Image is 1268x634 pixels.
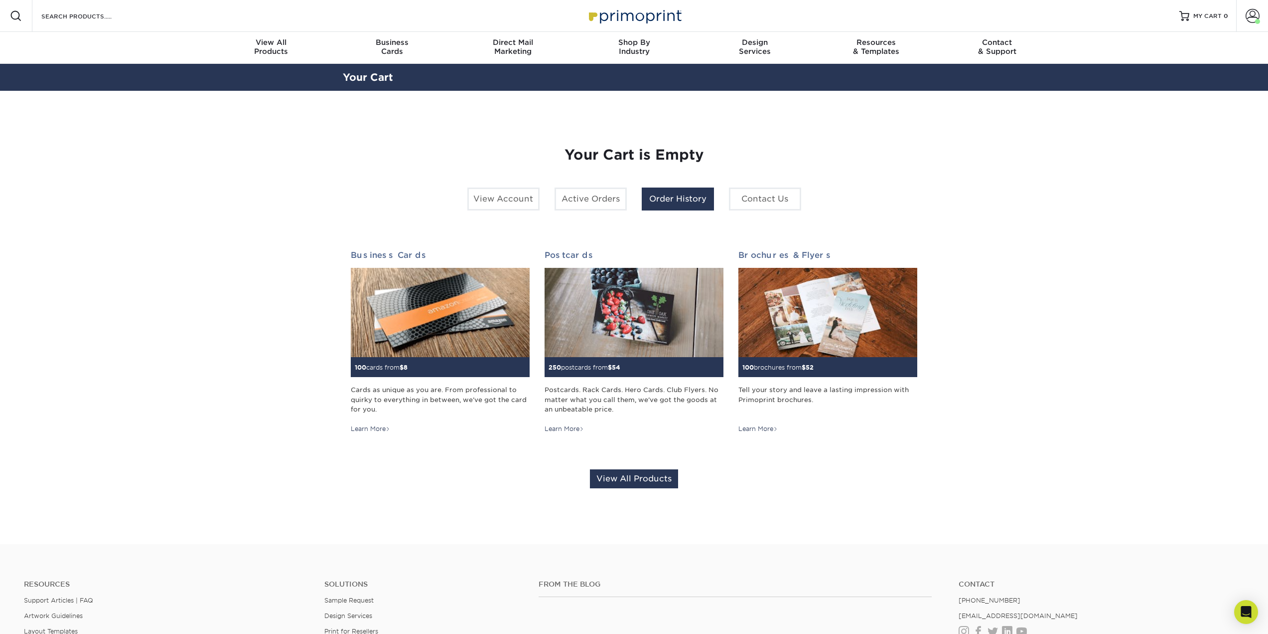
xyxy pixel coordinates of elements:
[937,32,1058,64] a: Contact& Support
[937,38,1058,56] div: & Support
[959,580,1244,589] a: Contact
[545,268,723,358] img: Postcards
[343,71,393,83] a: Your Cart
[742,364,754,371] span: 100
[324,580,524,589] h4: Solutions
[802,364,806,371] span: $
[1224,12,1228,19] span: 0
[211,38,332,56] div: Products
[545,385,723,418] div: Postcards. Rack Cards. Hero Cards. Club Flyers. No matter what you call them, we've got the goods...
[400,364,404,371] span: $
[539,580,932,589] h4: From the Blog
[573,38,695,56] div: Industry
[738,250,917,434] a: Brochures & Flyers 100brochures from$52 Tell your story and leave a lasting impression with Primo...
[1193,12,1222,20] span: MY CART
[331,32,452,64] a: BusinessCards
[351,268,530,358] img: Business Cards
[695,38,816,56] div: Services
[355,364,366,371] span: 100
[452,38,573,56] div: Marketing
[738,424,778,433] div: Learn More
[573,38,695,47] span: Shop By
[40,10,138,22] input: SEARCH PRODUCTS.....
[452,38,573,47] span: Direct Mail
[324,597,374,604] a: Sample Request
[959,612,1078,620] a: [EMAIL_ADDRESS][DOMAIN_NAME]
[612,364,620,371] span: 54
[211,38,332,47] span: View All
[452,32,573,64] a: Direct MailMarketing
[573,32,695,64] a: Shop ByIndustry
[608,364,612,371] span: $
[584,5,684,26] img: Primoprint
[742,364,814,371] small: brochures from
[729,188,801,211] a: Contact Us
[937,38,1058,47] span: Contact
[816,32,937,64] a: Resources& Templates
[351,385,530,418] div: Cards as unique as you are. From professional to quirky to everything in between, we've got the c...
[816,38,937,47] span: Resources
[738,385,917,418] div: Tell your story and leave a lasting impression with Primoprint brochures.
[545,250,723,260] h2: Postcards
[355,364,408,371] small: cards from
[642,188,714,211] a: Order History
[549,364,620,371] small: postcards from
[695,38,816,47] span: Design
[959,597,1020,604] a: [PHONE_NUMBER]
[695,32,816,64] a: DesignServices
[351,424,390,433] div: Learn More
[1234,600,1258,624] div: Open Intercom Messenger
[545,250,723,434] a: Postcards 250postcards from$54 Postcards. Rack Cards. Hero Cards. Club Flyers. No matter what you...
[816,38,937,56] div: & Templates
[545,424,584,433] div: Learn More
[590,469,678,488] a: View All Products
[738,250,917,260] h2: Brochures & Flyers
[331,38,452,56] div: Cards
[404,364,408,371] span: 8
[555,188,627,211] a: Active Orders
[467,188,540,211] a: View Account
[324,612,372,620] a: Design Services
[211,32,332,64] a: View AllProducts
[806,364,814,371] span: 52
[24,612,83,620] a: Artwork Guidelines
[331,38,452,47] span: Business
[738,268,917,358] img: Brochures & Flyers
[549,364,561,371] span: 250
[24,580,309,589] h4: Resources
[24,597,93,604] a: Support Articles | FAQ
[351,250,530,260] h2: Business Cards
[351,250,530,434] a: Business Cards 100cards from$8 Cards as unique as you are. From professional to quirky to everyth...
[351,147,918,164] h1: Your Cart is Empty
